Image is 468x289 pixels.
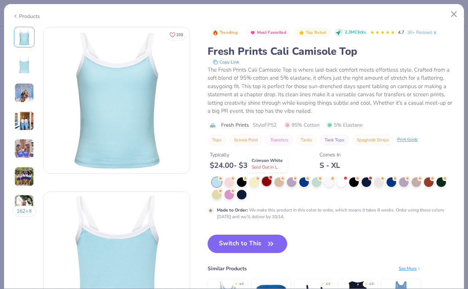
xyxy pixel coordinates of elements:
[217,207,248,213] strong: Made to Order :
[248,155,287,172] div: Crimson White
[14,139,34,159] img: User generated content
[326,282,330,287] div: 4.9
[208,235,287,253] button: Switch to This
[14,83,34,103] img: User generated content
[208,122,217,128] img: brand logo
[210,151,270,159] div: Typically
[257,30,286,35] span: Most Favorited
[370,27,395,39] div: 4.7 Stars
[14,167,34,187] img: User generated content
[295,28,330,37] button: Badge Button
[12,12,40,20] div: Products
[208,135,226,145] button: Tops
[253,121,277,129] span: Style FP52
[230,135,262,145] button: Screen Print
[221,121,249,129] span: Fresh Prints
[397,137,418,143] div: Print Guide
[320,135,349,145] button: Tank Tops
[299,30,304,36] img: Top Rated sort
[319,151,341,159] div: Comes In
[296,135,317,145] button: Tanks
[352,135,394,145] button: Spaghetti Straps
[14,111,34,131] img: User generated content
[210,161,270,170] div: $ 24.00 - $ 32.00
[252,164,278,170] span: Sold Out in L
[398,29,404,35] span: 4.7
[306,30,326,35] span: Top Rated
[12,206,36,217] button: 162+
[345,29,366,36] span: 2.3M Clicks
[212,30,218,36] img: Trending sort
[208,66,456,115] div: The Fresh Prints Cali Camisole Top is where laid-back comfort meets effortless style. Crafted fro...
[319,161,341,170] div: S - XL
[447,7,461,21] button: Close
[369,282,373,287] div: 4.8
[407,29,438,36] a: 30+ Reviews
[285,121,319,129] span: 95% Cotton
[44,27,190,173] img: Front
[14,195,34,214] img: User generated content
[246,28,290,37] button: Badge Button
[321,282,324,285] div: ★
[365,282,368,285] div: ★
[208,44,456,58] div: Fresh Prints Cali Camisole Top
[266,135,293,145] button: Transfers
[235,282,238,285] div: ★
[15,56,33,74] img: Back
[166,29,186,40] button: Like
[176,33,183,37] span: 233
[15,28,33,46] img: Front
[250,30,256,36] img: Most Favorited sort
[211,58,241,66] button: copy to clipboard
[208,265,247,272] div: Similar Products
[399,265,421,272] div: See More
[217,207,456,220] div: We make this product in this color to order, which means it takes 8 weeks. Order using these colo...
[220,30,238,35] span: Trending
[327,121,362,129] span: 5% Elastane
[208,28,241,37] button: Badge Button
[239,282,244,287] div: 4.8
